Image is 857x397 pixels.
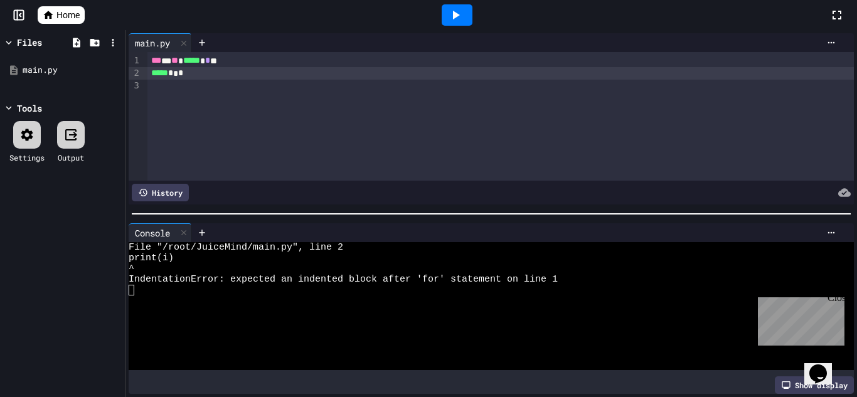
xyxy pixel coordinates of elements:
span: IndentationError: expected an indented block after 'for' statement on line 1 [129,274,558,285]
div: Files [17,36,42,49]
div: History [132,184,189,201]
iframe: chat widget [804,347,844,384]
span: print(i) [129,253,174,263]
a: Home [38,6,85,24]
div: 1 [129,55,141,67]
div: Console [129,226,176,240]
span: ^ [129,263,134,274]
div: 3 [129,80,141,92]
div: Output [58,152,84,163]
iframe: chat widget [753,292,844,346]
div: main.py [129,36,176,50]
div: main.py [129,33,192,52]
span: Home [56,9,80,21]
div: Chat with us now!Close [5,5,87,80]
div: Show display [775,376,854,394]
div: 2 [129,67,141,80]
span: File "/root/JuiceMind/main.py", line 2 [129,242,343,253]
div: Console [129,223,192,242]
div: Settings [9,152,45,163]
div: main.py [23,64,120,77]
div: Tools [17,102,42,115]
